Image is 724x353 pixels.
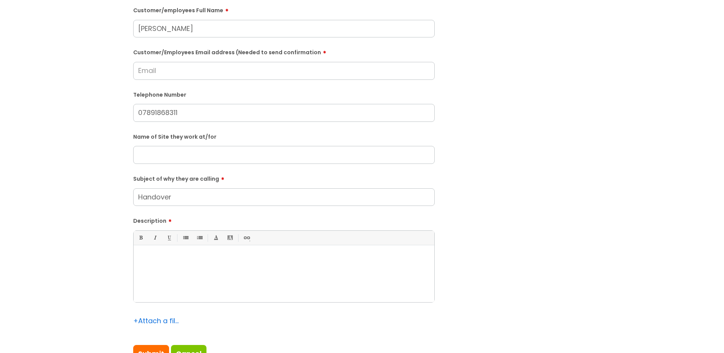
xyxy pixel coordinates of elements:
label: Description [133,215,435,224]
label: Subject of why they are calling [133,173,435,182]
label: Customer/employees Full Name [133,5,435,14]
input: Email [133,62,435,79]
a: Back Color [225,233,235,243]
span: + [133,316,138,325]
a: Bold (Ctrl-B) [136,233,145,243]
a: Italic (Ctrl-I) [150,233,160,243]
a: Font Color [211,233,221,243]
a: Underline(Ctrl-U) [164,233,174,243]
a: Link [242,233,251,243]
a: 1. Ordered List (Ctrl-Shift-8) [195,233,204,243]
div: Attach a file [133,315,179,327]
label: Customer/Employees Email address (Needed to send confirmation [133,47,435,56]
a: • Unordered List (Ctrl-Shift-7) [181,233,190,243]
label: Name of Site they work at/for [133,132,435,140]
label: Telephone Number [133,90,435,98]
